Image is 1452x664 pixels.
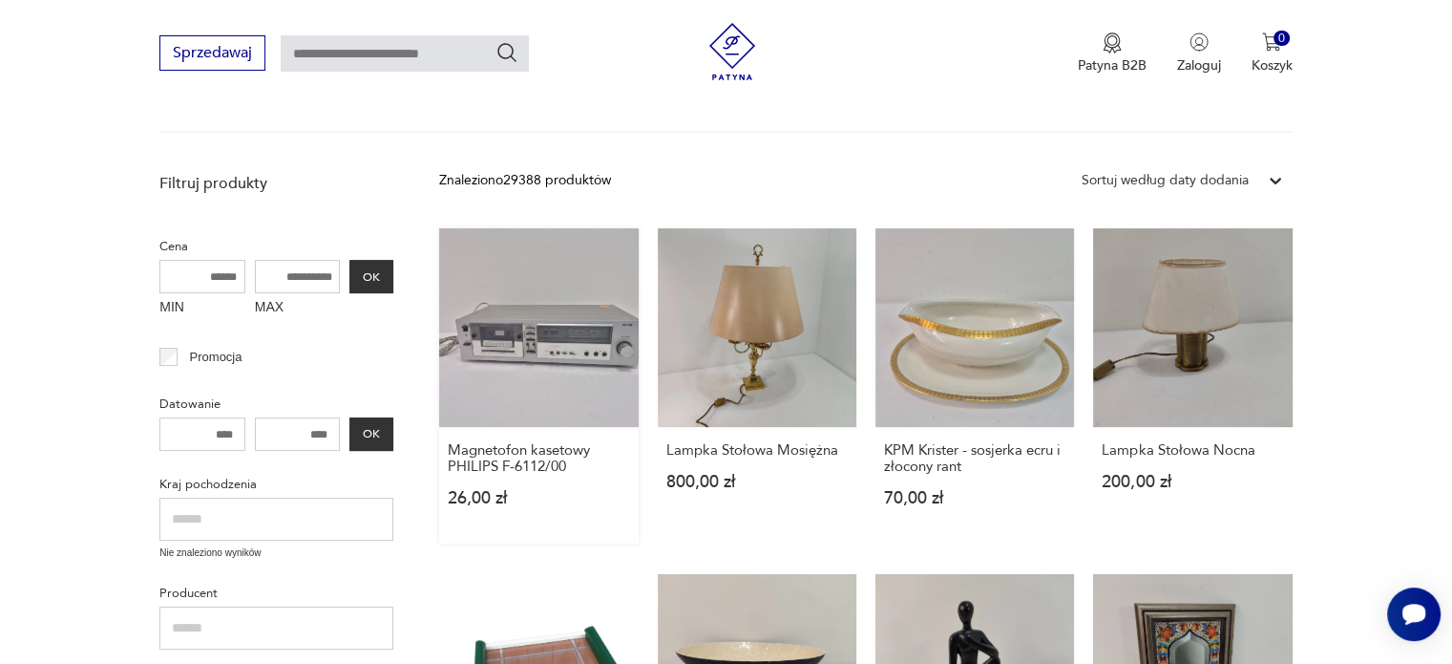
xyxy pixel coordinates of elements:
[439,228,638,544] a: Magnetofon kasetowy PHILIPS F-6112/00Magnetofon kasetowy PHILIPS F-6112/0026,00 zł
[1078,56,1147,75] p: Patyna B2B
[1252,32,1293,75] button: 0Koszyk
[1082,170,1249,191] div: Sortuj według daty dodania
[666,442,848,459] h3: Lampka Stołowa Mosiężna
[1252,56,1293,75] p: Koszyk
[875,228,1074,544] a: KPM Krister - sosjerka ecru i złocony rantKPM Krister - sosjerka ecru i złocony rant70,00 zł
[884,442,1065,475] h3: KPM Krister - sosjerka ecru i złocony rant
[1262,32,1281,52] img: Ikona koszyka
[884,490,1065,506] p: 70,00 zł
[448,490,629,506] p: 26,00 zł
[159,293,245,324] label: MIN
[704,23,761,80] img: Patyna - sklep z meblami i dekoracjami vintage
[495,41,518,64] button: Szukaj
[658,228,856,544] a: Lampka Stołowa MosiężnaLampka Stołowa Mosiężna800,00 zł
[1177,32,1221,75] button: Zaloguj
[159,35,265,71] button: Sprzedawaj
[666,474,848,490] p: 800,00 zł
[255,293,341,324] label: MAX
[1102,442,1283,459] h3: Lampka Stołowa Nocna
[1078,32,1147,75] a: Ikona medaluPatyna B2B
[159,173,393,194] p: Filtruj produkty
[159,394,393,415] p: Datowanie
[159,546,393,561] p: Nie znaleziono wyników
[190,347,242,368] p: Promocja
[349,418,393,451] button: OK
[1189,32,1209,52] img: Ikonka użytkownika
[159,474,393,495] p: Kraj pochodzenia
[1093,228,1292,544] a: Lampka Stołowa NocnaLampka Stołowa Nocna200,00 zł
[159,583,393,604] p: Producent
[159,48,265,61] a: Sprzedawaj
[1387,588,1441,641] iframe: Smartsupp widget button
[1177,56,1221,75] p: Zaloguj
[439,170,611,191] div: Znaleziono 29388 produktów
[1078,32,1147,75] button: Patyna B2B
[448,442,629,475] h3: Magnetofon kasetowy PHILIPS F-6112/00
[1102,474,1283,490] p: 200,00 zł
[159,236,393,257] p: Cena
[1103,32,1122,54] img: Ikona medalu
[1273,31,1290,47] div: 0
[349,260,393,293] button: OK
